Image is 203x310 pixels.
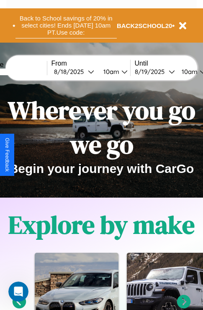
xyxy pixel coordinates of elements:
[8,208,195,242] h1: Explore by make
[8,282,28,302] iframe: Intercom live chat
[99,68,121,76] div: 10am
[4,138,10,172] div: Give Feedback
[135,68,169,76] div: 8 / 19 / 2025
[97,67,130,76] button: 10am
[51,67,97,76] button: 8/18/2025
[117,22,172,29] b: BACK2SCHOOL20
[54,68,88,76] div: 8 / 18 / 2025
[15,13,117,38] button: Back to School savings of 20% in select cities! Ends [DATE] 10am PT.Use code:
[177,68,200,76] div: 10am
[51,60,130,67] label: From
